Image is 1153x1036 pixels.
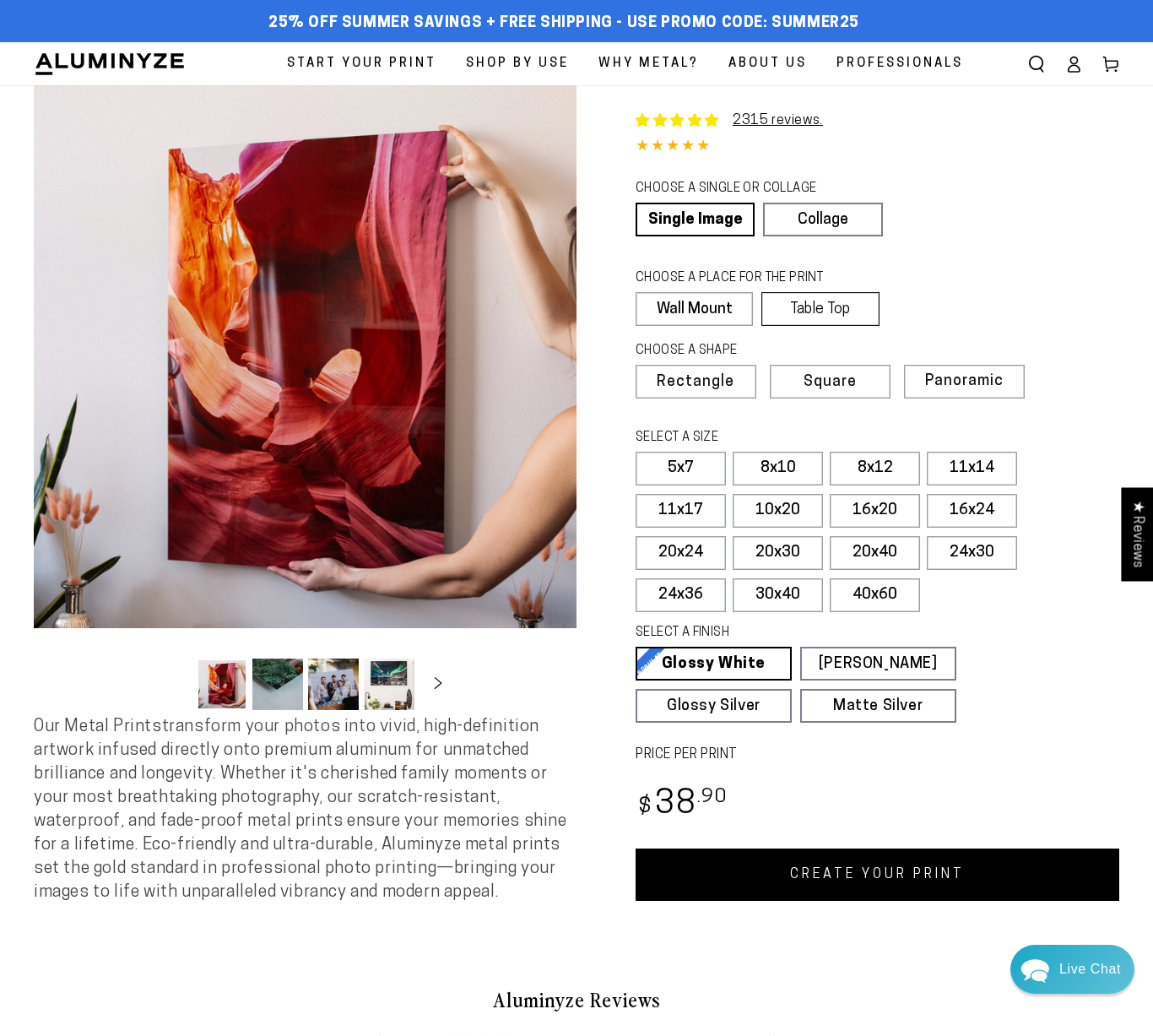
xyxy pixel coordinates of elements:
media-gallery: Gallery Viewer [34,85,576,715]
div: Click to open Judge.me floating reviews tab [1121,487,1153,581]
label: 20x40 [830,536,920,570]
legend: CHOOSE A PLACE FOR THE PRINT [636,269,863,288]
label: 24x30 [927,536,1017,570]
span: Shop By Use [466,52,569,75]
button: Slide left [154,666,192,703]
button: Load image 3 in gallery view [308,659,359,710]
a: 2315 reviews. [733,114,823,127]
img: Aluminyze [34,52,186,77]
a: Why Metal? [586,42,712,85]
label: Table Top [761,292,879,326]
div: Contact Us Directly [1059,945,1121,994]
span: Why Metal? [598,52,699,75]
span: Our Metal Prints transform your photos into vivid, high-definition artwork infused directly onto ... [34,719,567,901]
a: Start Your Print [274,42,449,85]
a: 2315 reviews. [636,111,823,131]
label: 30x40 [733,578,823,612]
a: Collage [763,203,882,236]
label: 8x12 [830,452,920,485]
label: PRICE PER PRINT [636,746,1119,765]
label: 5x7 [636,452,726,485]
span: Professionals [836,52,963,75]
a: Glossy Silver [636,689,792,723]
label: 16x24 [927,494,1017,528]
div: Chat widget toggle [1010,945,1134,994]
button: Slide right [420,666,457,703]
span: Start Your Print [287,52,436,75]
a: Glossy White [636,647,792,681]
span: Rectangle [657,375,734,390]
a: Matte Silver [800,689,956,723]
h2: Aluminyze Reviews [84,985,1069,1014]
label: 10x20 [733,494,823,528]
label: 20x30 [733,536,823,570]
button: Load image 2 in gallery view [252,659,303,710]
a: Single Image [636,203,755,236]
div: 4.85 out of 5.0 stars [636,135,1119,160]
label: Wall Mount [636,292,753,326]
label: 40x60 [830,578,920,612]
label: 24x36 [636,578,726,612]
a: CREATE YOUR PRINT [636,849,1119,901]
a: Shop By Use [453,42,582,85]
label: 8x10 [733,452,823,485]
span: Panoramic [925,373,1004,389]
a: About Us [716,42,820,85]
legend: CHOOSE A SINGLE OR COLLAGE [636,180,867,198]
legend: SELECT A SIZE [636,429,919,447]
label: 11x14 [927,452,1017,485]
legend: SELECT A FINISH [636,624,919,643]
label: 11x17 [636,494,726,528]
sup: .90 [697,788,728,807]
legend: CHOOSE A SHAPE [636,342,869,361]
span: Square [804,375,857,390]
span: 25% off Summer Savings + Free Shipping - Use Promo Code: SUMMER25 [268,14,859,33]
summary: Search our site [1018,46,1055,83]
label: 16x20 [830,494,920,528]
button: Load image 4 in gallery view [364,659,414,710]
a: Professionals [824,42,976,85]
a: [PERSON_NAME] [800,647,956,681]
span: About Us [728,52,807,75]
label: 20x24 [636,536,726,570]
button: Load image 1 in gallery view [197,659,247,710]
bdi: 38 [636,789,728,822]
span: $ [638,796,652,819]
